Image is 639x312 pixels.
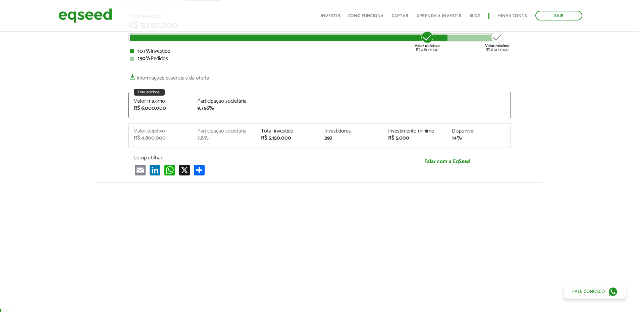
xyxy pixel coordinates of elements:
[193,164,206,175] a: Compartilhar
[58,7,112,24] img: EqSeed
[130,49,509,54] div: Investido
[388,155,506,168] a: Falar com a EqSeed
[197,106,251,111] div: 9,756%
[134,128,188,134] div: Valor objetivo
[261,128,315,134] div: Total investido
[485,43,510,49] strong: Valor máximo
[388,128,442,134] div: Investimento mínimo
[564,284,626,299] a: Fale conosco
[388,136,442,141] div: R$ 5.000
[134,164,147,175] a: Email
[324,128,378,134] div: Investidores
[324,136,378,141] div: 392
[535,11,582,20] a: Sair
[178,164,191,175] a: X
[128,71,209,81] a: Informações essenciais da oferta
[452,128,505,134] div: Disponível
[485,31,510,52] div: R$ 6.000.000
[163,164,176,175] a: WhatsApp
[134,99,188,104] div: Valor máximo
[197,136,251,141] div: 7,8%
[321,14,340,18] a: Investir
[497,14,527,18] a: Minha conta
[261,136,315,141] div: R$ 5.150.000
[134,136,188,141] div: R$ 4.800.000
[415,31,440,52] div: R$ 4.800.000
[138,54,151,63] strong: 130%
[415,43,440,49] strong: Valor objetivo
[148,164,162,175] a: LinkedIn
[392,14,408,18] a: Captar
[134,106,188,111] div: R$ 6.000.000
[130,56,509,61] div: Pedidos
[138,47,151,56] strong: 107%
[348,14,384,18] a: Como funciona
[197,128,251,134] div: Participação societária
[452,136,505,141] div: 14%
[469,14,480,18] a: Blog
[416,14,461,18] a: Aprenda a investir
[134,155,378,161] p: Compartilhar:
[197,99,251,104] div: Participação societária
[134,89,165,96] div: Lote adicional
